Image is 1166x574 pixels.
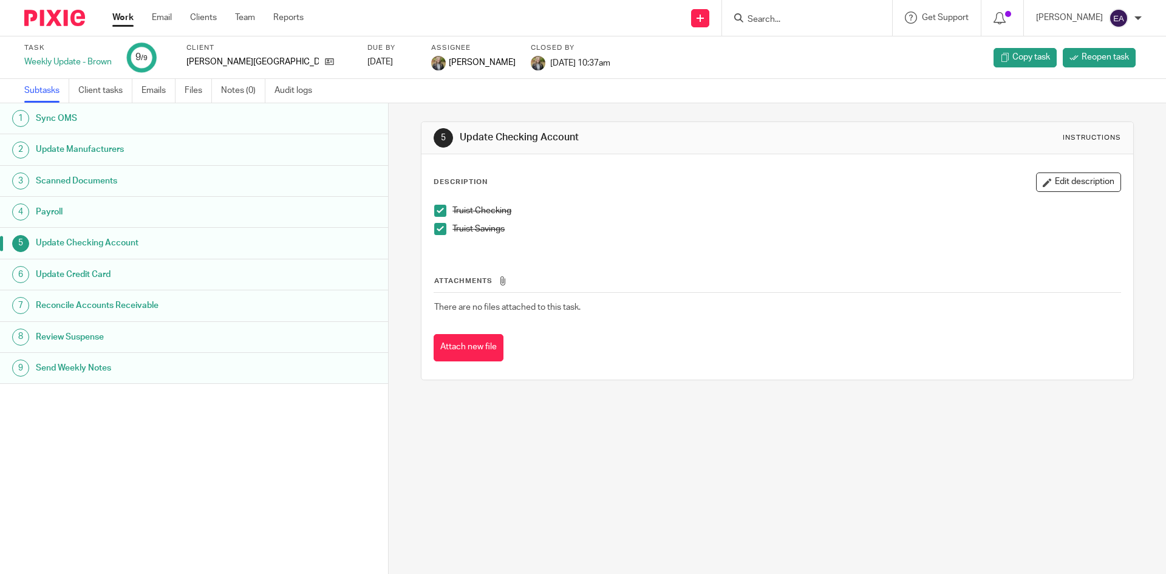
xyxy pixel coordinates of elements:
[994,48,1057,67] a: Copy task
[434,278,493,284] span: Attachments
[36,203,263,221] h1: Payroll
[78,79,132,103] a: Client tasks
[367,43,416,53] label: Due by
[36,172,263,190] h1: Scanned Documents
[12,235,29,252] div: 5
[460,131,803,144] h1: Update Checking Account
[1109,9,1128,28] img: svg%3E
[36,234,263,252] h1: Update Checking Account
[36,140,263,159] h1: Update Manufacturers
[186,56,319,68] p: [PERSON_NAME][GEOGRAPHIC_DATA]
[24,10,85,26] img: Pixie
[12,142,29,159] div: 2
[274,79,321,103] a: Audit logs
[152,12,172,24] a: Email
[235,12,255,24] a: Team
[746,15,856,26] input: Search
[36,296,263,315] h1: Reconcile Accounts Receivable
[186,43,352,53] label: Client
[24,79,69,103] a: Subtasks
[1082,51,1129,63] span: Reopen task
[190,12,217,24] a: Clients
[452,223,1120,235] p: Truist Savings
[449,56,516,69] span: [PERSON_NAME]
[1063,48,1136,67] a: Reopen task
[434,128,453,148] div: 5
[550,58,610,67] span: [DATE] 10:37am
[273,12,304,24] a: Reports
[221,79,265,103] a: Notes (0)
[135,50,148,64] div: 9
[141,55,148,61] small: /9
[1036,173,1121,192] button: Edit description
[36,359,263,377] h1: Send Weekly Notes
[452,205,1120,217] p: Truist Checking
[36,328,263,346] h1: Review Suspense
[12,203,29,220] div: 4
[12,173,29,190] div: 3
[12,266,29,283] div: 6
[431,43,516,53] label: Assignee
[431,56,446,70] img: image.jpg
[1012,51,1050,63] span: Copy task
[12,329,29,346] div: 8
[367,56,416,68] div: [DATE]
[922,13,969,22] span: Get Support
[12,110,29,127] div: 1
[185,79,212,103] a: Files
[24,43,112,53] label: Task
[434,334,503,361] button: Attach new file
[141,79,176,103] a: Emails
[36,109,263,128] h1: Sync OMS
[531,43,610,53] label: Closed by
[12,360,29,377] div: 9
[12,297,29,314] div: 7
[434,303,581,312] span: There are no files attached to this task.
[1063,133,1121,143] div: Instructions
[1036,12,1103,24] p: [PERSON_NAME]
[434,177,488,187] p: Description
[36,265,263,284] h1: Update Credit Card
[112,12,134,24] a: Work
[531,56,545,70] img: image.jpg
[24,56,112,68] div: Weekly Update - Brown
